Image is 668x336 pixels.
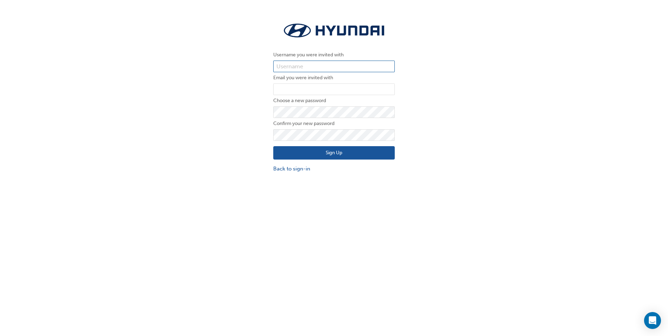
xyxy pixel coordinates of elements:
label: Email you were invited with [273,74,395,82]
label: Username you were invited with [273,51,395,59]
div: Open Intercom Messenger [644,312,661,329]
label: Choose a new password [273,97,395,105]
input: Username [273,61,395,73]
label: Confirm your new password [273,119,395,128]
img: Trak [273,21,395,40]
button: Sign Up [273,146,395,160]
a: Back to sign-in [273,165,395,173]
